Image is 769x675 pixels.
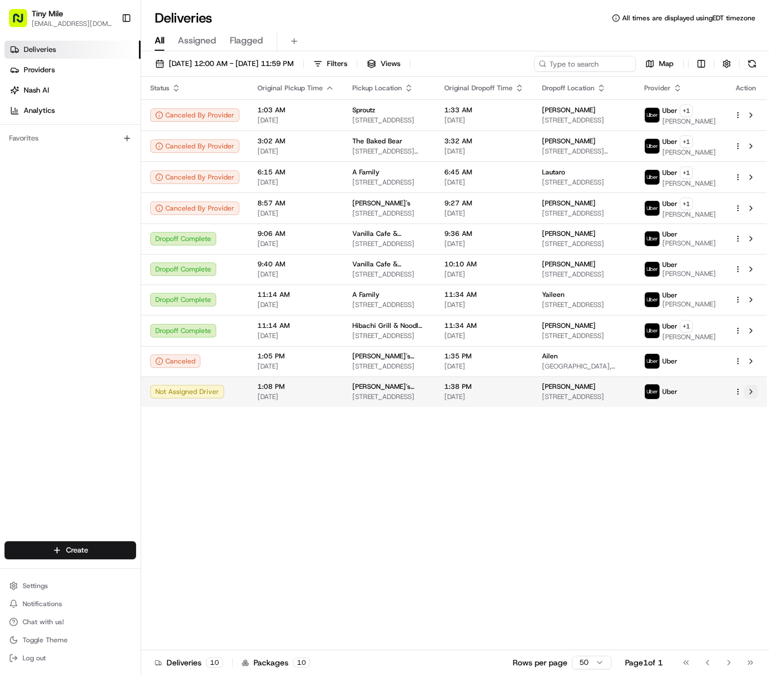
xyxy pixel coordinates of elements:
[542,229,596,238] span: [PERSON_NAME]
[662,300,716,309] span: [PERSON_NAME]
[645,201,659,216] img: uber-new-logo.jpeg
[542,382,596,391] span: [PERSON_NAME]
[542,392,626,401] span: [STREET_ADDRESS]
[662,387,678,396] span: Uber
[257,290,334,299] span: 11:14 AM
[150,56,299,72] button: [DATE] 12:00 AM - [DATE] 11:59 PM
[444,84,513,93] span: Original Dropoff Time
[352,178,426,187] span: [STREET_ADDRESS]
[622,14,755,23] span: All times are displayed using EDT timezone
[644,84,671,93] span: Provider
[7,160,91,181] a: 📗Knowledge Base
[352,392,426,401] span: [STREET_ADDRESS]
[352,168,379,177] span: A Family
[444,116,524,125] span: [DATE]
[352,147,426,156] span: [STREET_ADDRESS][US_STATE]
[150,201,239,215] button: Canceled By Provider
[257,106,334,115] span: 1:03 AM
[680,135,693,148] button: +1
[352,270,426,279] span: [STREET_ADDRESS]
[542,239,626,248] span: [STREET_ADDRESS]
[352,260,426,269] span: Vanilla Cafe & Breakfast/Desserts
[542,352,558,361] span: Ailen
[206,658,223,668] div: 10
[257,382,334,391] span: 1:08 PM
[5,578,136,594] button: Settings
[257,300,334,309] span: [DATE]
[327,59,347,69] span: Filters
[352,229,426,238] span: Vanilla Cafe & Breakfast/Desserts
[192,112,206,126] button: Start new chat
[155,657,223,668] div: Deliveries
[29,74,186,86] input: Clear
[444,178,524,187] span: [DATE]
[444,239,524,248] span: [DATE]
[662,179,716,188] span: [PERSON_NAME]
[645,231,659,246] img: uber-new-logo.jpeg
[257,352,334,361] span: 1:05 PM
[542,209,626,218] span: [STREET_ADDRESS]
[444,199,524,208] span: 9:27 AM
[24,45,56,55] span: Deliveries
[352,290,379,299] span: A Family
[444,168,524,177] span: 6:45 AM
[662,322,678,331] span: Uber
[680,104,693,117] button: +1
[645,292,659,307] img: uber-new-logo.jpeg
[23,581,48,590] span: Settings
[444,137,524,146] span: 3:32 AM
[542,260,596,269] span: [PERSON_NAME]
[257,321,334,330] span: 11:14 AM
[230,34,263,47] span: Flagged
[680,198,693,210] button: +1
[352,199,410,208] span: [PERSON_NAME]'s
[734,84,758,93] div: Action
[542,106,596,115] span: [PERSON_NAME]
[645,139,659,154] img: uber-new-logo.jpeg
[444,290,524,299] span: 11:34 AM
[150,170,239,184] div: Canceled By Provider
[150,108,239,122] button: Canceled By Provider
[32,19,112,28] button: [EMAIL_ADDRESS][DOMAIN_NAME]
[662,117,716,126] span: [PERSON_NAME]
[444,106,524,115] span: 1:33 AM
[352,116,426,125] span: [STREET_ADDRESS]
[662,357,678,366] span: Uber
[178,34,216,47] span: Assigned
[5,5,117,32] button: Tiny Mile[EMAIL_ADDRESS][DOMAIN_NAME]
[24,65,55,75] span: Providers
[150,354,200,368] button: Canceled
[352,239,426,248] span: [STREET_ADDRESS]
[38,120,143,129] div: We're available if you need us!
[662,210,716,219] span: [PERSON_NAME]
[5,102,141,120] a: Analytics
[662,148,716,157] span: [PERSON_NAME]
[645,262,659,277] img: uber-new-logo.jpeg
[542,321,596,330] span: [PERSON_NAME]
[352,352,426,361] span: [PERSON_NAME]'s Pizzeria
[645,108,659,122] img: uber-new-logo.jpeg
[542,178,626,187] span: [STREET_ADDRESS]
[257,116,334,125] span: [DATE]
[150,139,239,153] div: Canceled By Provider
[680,320,693,332] button: +1
[112,192,137,201] span: Pylon
[11,166,20,175] div: 📗
[24,85,49,95] span: Nash AI
[308,56,352,72] button: Filters
[352,106,375,115] span: Sproutz
[659,59,674,69] span: Map
[645,354,659,369] img: uber-new-logo.jpeg
[444,260,524,269] span: 10:10 AM
[242,657,310,668] div: Packages
[257,362,334,371] span: [DATE]
[352,321,426,330] span: Hibachi Grill & Noodle Bar (Brickell)
[352,137,403,146] span: The Baked Bear
[542,84,595,93] span: Dropoff Location
[155,9,212,27] h1: Deliveries
[150,84,169,93] span: Status
[444,209,524,218] span: [DATE]
[662,260,678,269] span: Uber
[362,56,405,72] button: Views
